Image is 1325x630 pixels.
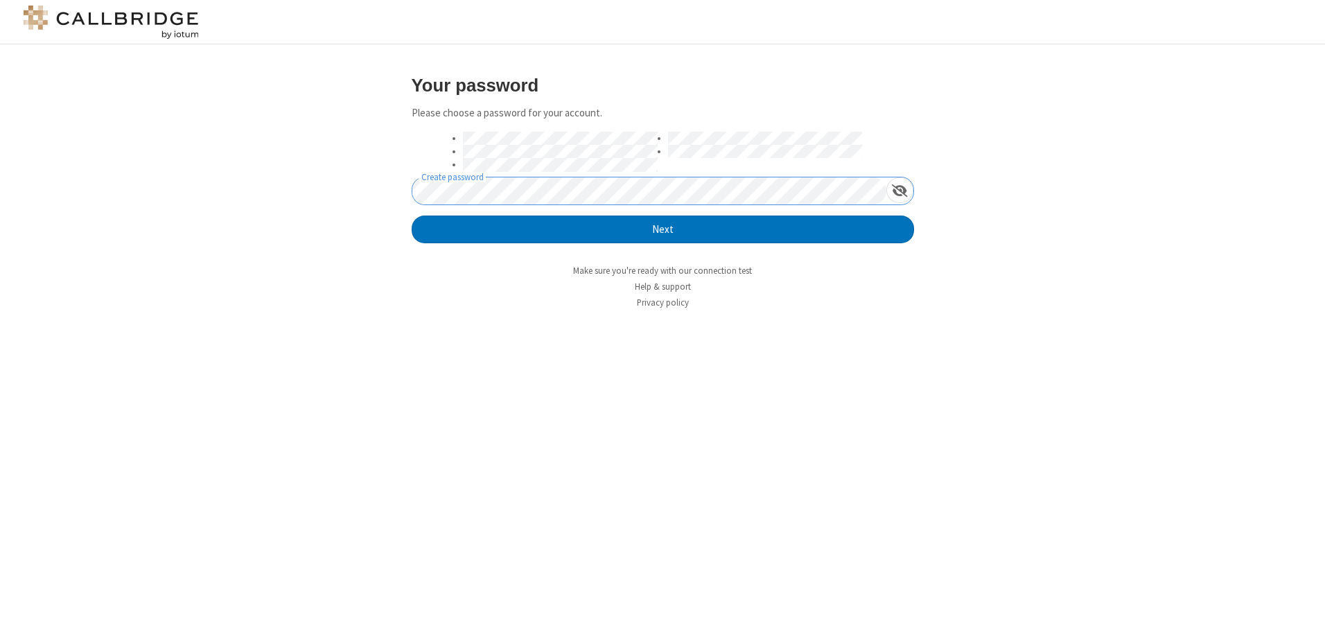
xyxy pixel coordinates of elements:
h3: Your password [412,76,914,95]
button: Next [412,216,914,243]
img: logo@2x.png [21,6,201,39]
input: Create password [412,177,886,204]
a: Privacy policy [637,297,689,308]
p: Please choose a password for your account. [412,105,914,121]
a: Help & support [635,281,691,292]
div: Show password [886,177,913,203]
a: Make sure you're ready with our connection test [573,265,752,277]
